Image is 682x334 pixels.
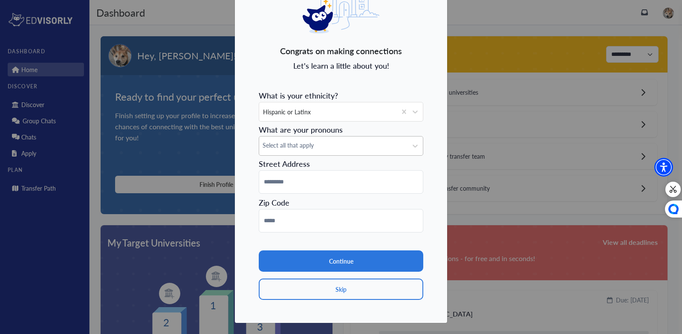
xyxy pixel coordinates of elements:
span: Zip Code [259,197,289,208]
span: Select all that apply [263,141,404,150]
span: Street Address [259,158,310,169]
span: Let's learn a little about you! [293,61,389,71]
span: What is your ethnicity? [259,90,338,101]
span: What are your pronouns [259,124,343,135]
div: Accessibility Menu [654,158,673,177]
span: Congrats on making connections [280,44,402,57]
div: Hispanic or Latinx [259,102,396,121]
button: Skip [259,279,423,300]
button: Continue [259,250,423,272]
